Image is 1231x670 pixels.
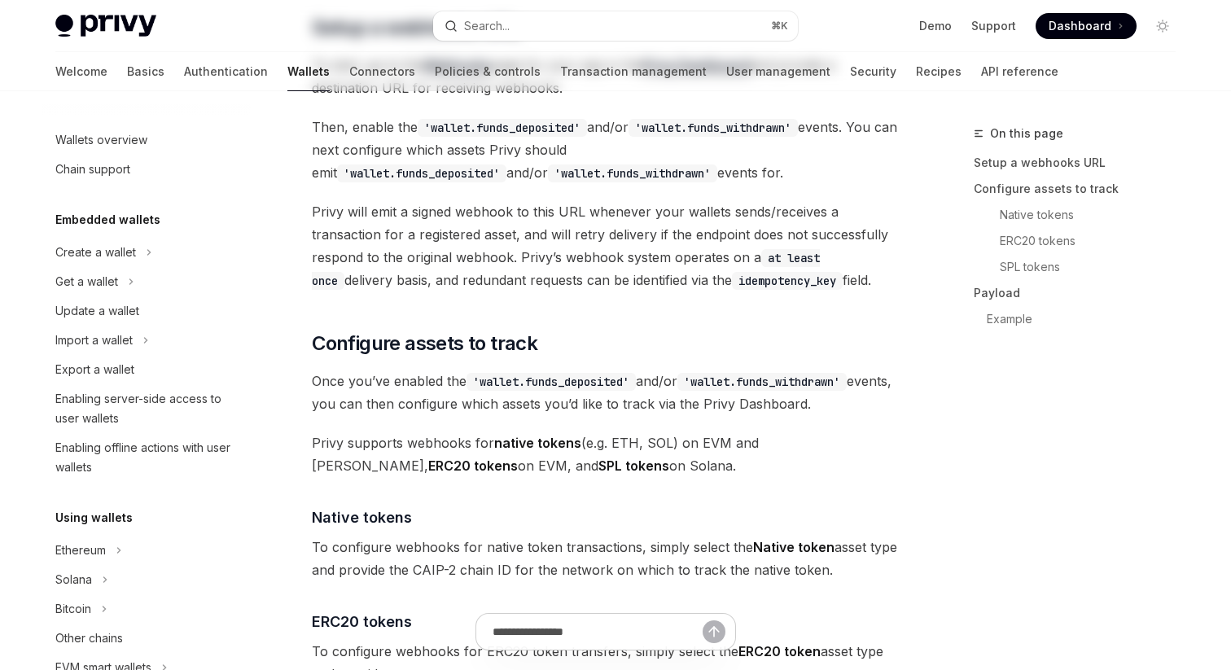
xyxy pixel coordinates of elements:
[55,243,136,262] div: Create a wallet
[435,52,541,91] a: Policies & controls
[428,458,518,474] strong: ERC20 tokens
[42,565,251,594] button: Toggle Solana section
[732,272,843,290] code: idempotency_key
[42,267,251,296] button: Toggle Get a wallet section
[464,16,510,36] div: Search...
[974,306,1189,332] a: Example
[55,628,123,648] div: Other chains
[55,130,147,150] div: Wallets overview
[312,331,537,357] span: Configure assets to track
[753,539,835,555] strong: Native token
[42,326,251,355] button: Toggle Import a wallet section
[55,15,156,37] img: light logo
[974,228,1189,254] a: ERC20 tokens
[771,20,788,33] span: ⌘ K
[55,360,134,379] div: Export a wallet
[433,11,798,41] button: Open search
[981,52,1058,91] a: API reference
[349,52,415,91] a: Connectors
[42,355,251,384] a: Export a wallet
[184,52,268,91] a: Authentication
[42,238,251,267] button: Toggle Create a wallet section
[312,370,899,415] span: Once you’ve enabled the and/or events, you can then configure which assets you’d like to track vi...
[850,52,896,91] a: Security
[560,52,707,91] a: Transaction management
[55,301,139,321] div: Update a wallet
[42,594,251,624] button: Toggle Bitcoin section
[55,210,160,230] h5: Embedded wallets
[337,164,506,182] code: 'wallet.funds_deposited'
[42,536,251,565] button: Toggle Ethereum section
[1049,18,1111,34] span: Dashboard
[548,164,717,182] code: 'wallet.funds_withdrawn'
[42,155,251,184] a: Chain support
[312,116,899,184] span: Then, enable the and/or events. You can next configure which assets Privy should emit and/or even...
[726,52,830,91] a: User management
[629,119,798,137] code: 'wallet.funds_withdrawn'
[312,506,412,528] span: Native tokens
[42,624,251,653] a: Other chains
[55,599,91,619] div: Bitcoin
[919,18,952,34] a: Demo
[990,124,1063,143] span: On this page
[418,119,587,137] code: 'wallet.funds_deposited'
[127,52,164,91] a: Basics
[55,272,118,291] div: Get a wallet
[974,202,1189,228] a: Native tokens
[42,384,251,433] a: Enabling server-side access to user wallets
[55,52,107,91] a: Welcome
[493,614,703,650] input: Ask a question...
[1150,13,1176,39] button: Toggle dark mode
[467,373,636,391] code: 'wallet.funds_deposited'
[55,541,106,560] div: Ethereum
[55,438,241,477] div: Enabling offline actions with user wallets
[55,508,133,528] h5: Using wallets
[703,620,725,643] button: Send message
[312,200,899,291] span: Privy will emit a signed webhook to this URL whenever your wallets sends/receives a transaction f...
[974,254,1189,280] a: SPL tokens
[1036,13,1137,39] a: Dashboard
[494,435,581,451] strong: native tokens
[974,150,1189,176] a: Setup a webhooks URL
[312,431,899,477] span: Privy supports webhooks for (e.g. ETH, SOL) on EVM and [PERSON_NAME], on EVM, and on Solana.
[312,536,899,581] span: To configure webhooks for native token transactions, simply select the asset type and provide the...
[55,570,92,589] div: Solana
[55,389,241,428] div: Enabling server-side access to user wallets
[287,52,330,91] a: Wallets
[42,433,251,482] a: Enabling offline actions with user wallets
[974,280,1189,306] a: Payload
[42,125,251,155] a: Wallets overview
[971,18,1016,34] a: Support
[974,176,1189,202] a: Configure assets to track
[677,373,847,391] code: 'wallet.funds_withdrawn'
[42,296,251,326] a: Update a wallet
[55,331,133,350] div: Import a wallet
[916,52,962,91] a: Recipes
[55,160,130,179] div: Chain support
[598,458,669,474] strong: SPL tokens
